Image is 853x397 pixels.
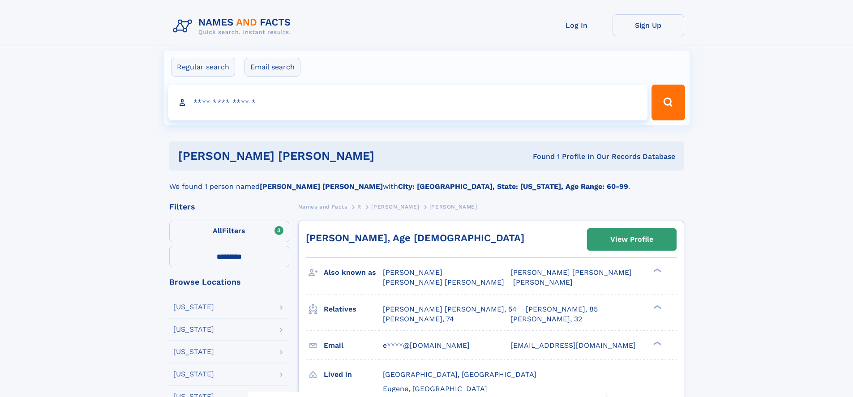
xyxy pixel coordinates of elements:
b: [PERSON_NAME] [PERSON_NAME] [260,182,383,191]
span: [PERSON_NAME] [PERSON_NAME] [510,268,632,277]
div: Filters [169,203,289,211]
div: [US_STATE] [173,348,214,355]
div: ❯ [651,304,662,310]
div: Found 1 Profile In Our Records Database [454,152,675,162]
span: [EMAIL_ADDRESS][DOMAIN_NAME] [510,341,636,350]
a: [PERSON_NAME], Age [DEMOGRAPHIC_DATA] [306,232,524,243]
label: Filters [169,221,289,242]
div: [US_STATE] [173,303,214,311]
input: search input [168,85,648,120]
a: [PERSON_NAME] [371,201,419,212]
a: [PERSON_NAME], 32 [510,314,582,324]
div: We found 1 person named with . [169,171,684,192]
h3: Also known as [324,265,383,280]
a: Names and Facts [298,201,347,212]
span: All [213,226,222,235]
div: Browse Locations [169,278,289,286]
div: ❯ [651,268,662,273]
span: [PERSON_NAME] [383,268,442,277]
span: [PERSON_NAME] [513,278,573,286]
a: Sign Up [613,14,684,36]
div: View Profile [610,229,653,250]
h3: Lived in [324,367,383,382]
div: [US_STATE] [173,326,214,333]
a: R [357,201,361,212]
label: Regular search [171,58,235,77]
span: [PERSON_NAME] [371,204,419,210]
div: [US_STATE] [173,371,214,378]
span: [PERSON_NAME] [429,204,477,210]
a: [PERSON_NAME], 74 [383,314,454,324]
span: R [357,204,361,210]
div: ❯ [651,340,662,346]
h3: Email [324,338,383,353]
img: Logo Names and Facts [169,14,298,38]
span: [PERSON_NAME] [PERSON_NAME] [383,278,504,286]
label: Email search [244,58,300,77]
a: View Profile [587,229,676,250]
h3: Relatives [324,302,383,317]
a: [PERSON_NAME] [PERSON_NAME], 54 [383,304,517,314]
b: City: [GEOGRAPHIC_DATA], State: [US_STATE], Age Range: 60-99 [398,182,628,191]
span: Eugene, [GEOGRAPHIC_DATA] [383,384,487,393]
h1: [PERSON_NAME] [PERSON_NAME] [178,150,454,162]
button: Search Button [652,85,685,120]
a: Log In [541,14,613,36]
a: [PERSON_NAME], 85 [526,304,598,314]
span: [GEOGRAPHIC_DATA], [GEOGRAPHIC_DATA] [383,370,536,379]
